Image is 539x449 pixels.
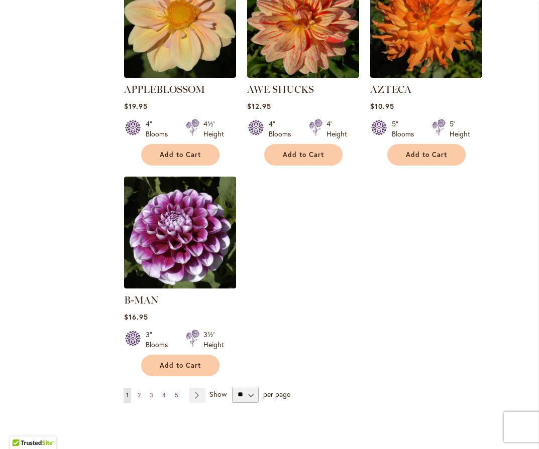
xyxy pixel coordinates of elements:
div: 3" Blooms [146,330,174,350]
button: Add to Cart [141,144,220,166]
span: Add to Cart [406,151,447,159]
div: 3½' Height [203,330,224,350]
a: 2 [135,388,143,403]
span: per page [263,389,290,398]
span: $16.95 [124,312,148,322]
span: Add to Cart [283,151,324,159]
a: APPLEBLOSSOM [124,70,236,80]
a: AWE SHUCKS [247,70,359,80]
a: B-MAN [124,281,236,290]
a: APPLEBLOSSOM [124,83,205,95]
span: 1 [126,391,129,399]
div: 4' Height [327,119,347,139]
a: AZTECA [370,70,482,80]
span: 2 [138,391,141,399]
div: 4½' Height [203,119,224,139]
a: AWE SHUCKS [247,83,314,95]
a: 4 [160,388,168,403]
span: $10.95 [370,101,394,111]
span: Add to Cart [160,361,201,370]
iframe: Launch Accessibility Center [8,413,36,441]
a: 5 [172,388,181,403]
span: 5 [175,391,178,399]
img: B-MAN [124,177,236,288]
button: Add to Cart [264,144,343,166]
button: Add to Cart [387,144,466,166]
div: 5' Height [450,119,470,139]
a: B-MAN [124,294,159,306]
div: 4" Blooms [269,119,297,139]
span: Show [209,389,227,398]
span: $12.95 [247,101,271,111]
a: AZTECA [370,83,411,95]
a: 3 [147,388,156,403]
span: Add to Cart [160,151,201,159]
button: Add to Cart [141,355,220,376]
span: 3 [150,391,153,399]
span: $19.95 [124,101,148,111]
div: 5" Blooms [392,119,420,139]
div: 4" Blooms [146,119,174,139]
span: 4 [162,391,166,399]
